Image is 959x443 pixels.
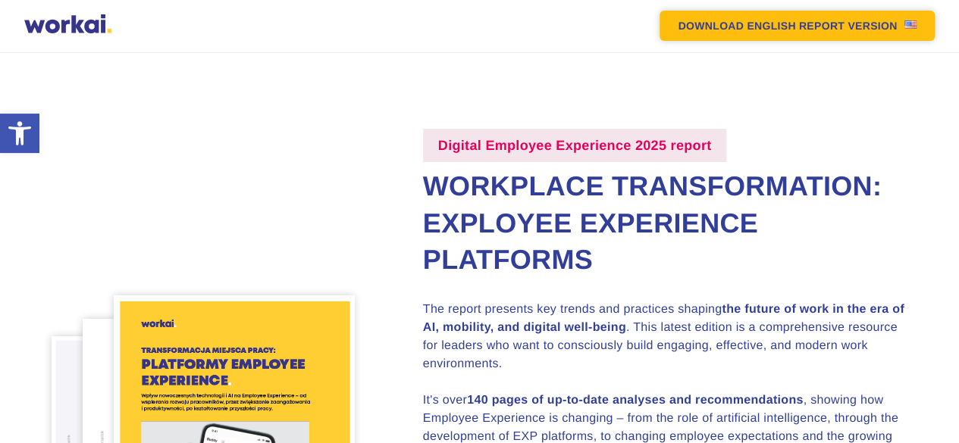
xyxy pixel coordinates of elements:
font: emails [19,199,46,211]
font: The report presents key trends and practices shaping [423,303,722,316]
input: emails* [4,201,14,211]
font: the future of work in the era of AI, mobility, and digital well-being [423,303,904,334]
font: Last name [227,62,285,77]
font: Workplace Transformation: [423,170,882,201]
a: Privacy Policy [30,153,84,164]
img: US flag [904,20,917,29]
font: and [14,153,30,164]
font: Exployee Experience Platforms [423,207,758,276]
font: Digital Employee Experience 2025 report [438,138,712,153]
font: It's over [423,394,467,407]
font: REPORT VERSION [799,20,898,32]
font: DOWNLOAD ENGLISH [678,20,795,32]
a: DOWNLOAD ENGLISHREPORT VERSIONUS flag [660,11,935,41]
input: Your name [227,80,449,111]
font: . This latest edition is a comprehensive resource for leaders who want to consciously build engag... [423,321,898,370]
font: 140 pages of up-to-date analyses and recommendations [467,394,803,407]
